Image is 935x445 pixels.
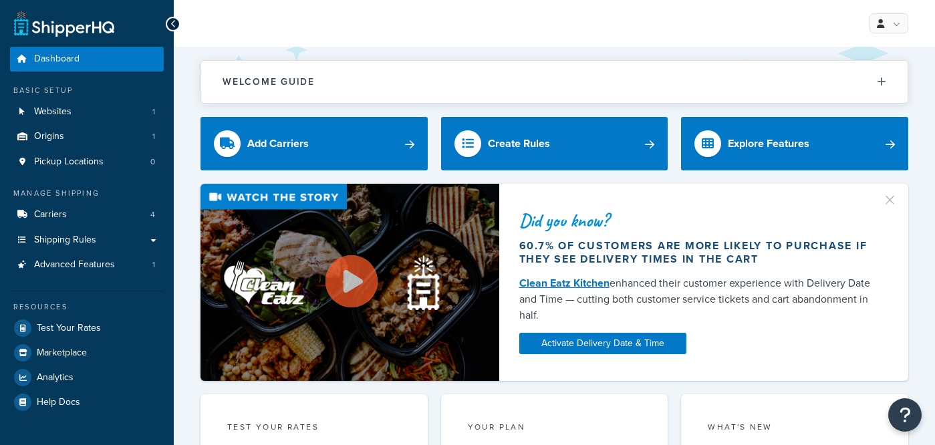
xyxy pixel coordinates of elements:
[10,47,164,71] a: Dashboard
[10,100,164,124] li: Websites
[37,323,101,334] span: Test Your Rates
[10,85,164,96] div: Basic Setup
[488,134,550,153] div: Create Rules
[201,117,428,170] a: Add Carriers
[10,100,164,124] a: Websites1
[37,397,80,408] span: Help Docs
[468,421,642,436] div: Your Plan
[227,421,401,436] div: Test your rates
[519,239,889,266] div: 60.7% of customers are more likely to purchase if they see delivery times in the cart
[519,333,686,354] a: Activate Delivery Date & Time
[10,301,164,313] div: Resources
[37,347,87,359] span: Marketplace
[519,275,889,323] div: enhanced their customer experience with Delivery Date and Time — cutting both customer service ti...
[34,259,115,271] span: Advanced Features
[37,372,74,384] span: Analytics
[10,253,164,277] a: Advanced Features1
[10,150,164,174] a: Pickup Locations0
[152,259,155,271] span: 1
[34,53,80,65] span: Dashboard
[152,131,155,142] span: 1
[728,134,809,153] div: Explore Features
[152,106,155,118] span: 1
[441,117,668,170] a: Create Rules
[10,341,164,365] a: Marketplace
[10,390,164,414] a: Help Docs
[201,61,908,103] button: Welcome Guide
[10,365,164,390] a: Analytics
[223,77,315,87] h2: Welcome Guide
[10,228,164,253] a: Shipping Rules
[34,235,96,246] span: Shipping Rules
[34,106,72,118] span: Websites
[10,124,164,149] li: Origins
[10,124,164,149] a: Origins1
[10,188,164,199] div: Manage Shipping
[34,156,104,168] span: Pickup Locations
[681,117,908,170] a: Explore Features
[10,150,164,174] li: Pickup Locations
[201,184,499,380] img: Video thumbnail
[150,156,155,168] span: 0
[888,398,922,432] button: Open Resource Center
[10,253,164,277] li: Advanced Features
[519,275,610,291] a: Clean Eatz Kitchen
[34,131,64,142] span: Origins
[10,202,164,227] li: Carriers
[10,202,164,227] a: Carriers4
[10,316,164,340] a: Test Your Rates
[247,134,309,153] div: Add Carriers
[519,211,889,230] div: Did you know?
[708,421,882,436] div: What's New
[34,209,67,220] span: Carriers
[150,209,155,220] span: 4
